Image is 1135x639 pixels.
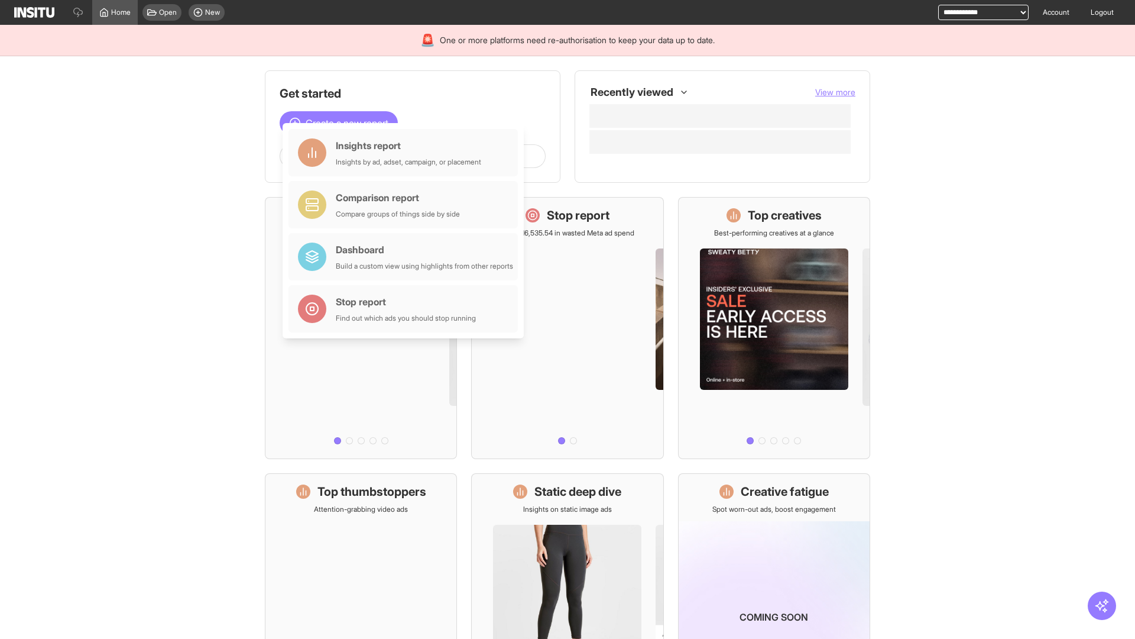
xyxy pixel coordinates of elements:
[748,207,822,224] h1: Top creatives
[306,116,388,130] span: Create a new report
[440,34,715,46] span: One or more platforms need re-authorisation to keep your data up to date.
[265,197,457,459] a: What's live nowSee all active ads instantly
[336,295,476,309] div: Stop report
[159,8,177,17] span: Open
[336,314,476,323] div: Find out which ads you should stop running
[420,32,435,49] div: 🚨
[317,483,426,500] h1: Top thumbstoppers
[336,138,481,153] div: Insights report
[678,197,870,459] a: Top creativesBest-performing creatives at a glance
[523,505,612,514] p: Insights on static image ads
[547,207,609,224] h1: Stop report
[336,262,513,271] div: Build a custom view using highlights from other reports
[280,111,398,135] button: Create a new report
[336,157,481,167] div: Insights by ad, adset, campaign, or placement
[714,228,834,238] p: Best-performing creatives at a glance
[534,483,621,500] h1: Static deep dive
[205,8,220,17] span: New
[336,243,513,257] div: Dashboard
[815,87,855,97] span: View more
[336,191,460,205] div: Comparison report
[111,8,131,17] span: Home
[14,7,54,18] img: Logo
[471,197,663,459] a: Stop reportSave £16,535.54 in wasted Meta ad spend
[314,505,408,514] p: Attention-grabbing video ads
[280,85,546,102] h1: Get started
[336,209,460,219] div: Compare groups of things side by side
[501,228,634,238] p: Save £16,535.54 in wasted Meta ad spend
[815,86,855,98] button: View more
